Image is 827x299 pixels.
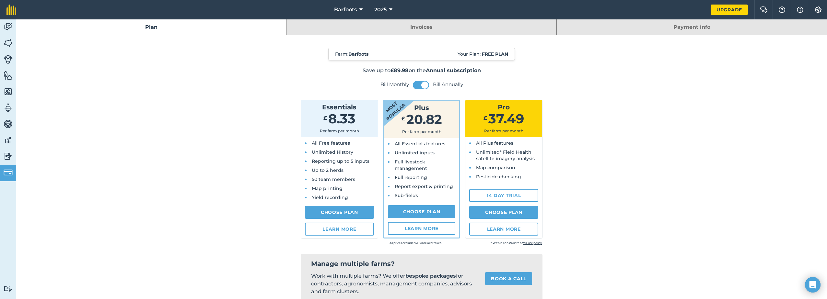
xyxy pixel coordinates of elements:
[469,189,538,202] a: 14 day trial
[312,194,348,200] span: Yield recording
[469,223,538,236] a: Learn more
[483,115,487,121] span: £
[6,5,16,15] img: fieldmargin Logo
[328,111,355,127] span: 8.33
[476,140,513,146] span: All Plus features
[402,116,405,122] span: £
[402,129,441,134] span: Per farm per month
[458,51,508,57] span: Your Plan:
[4,119,13,129] img: svg+xml;base64,PD94bWwgdmVyc2lvbj0iMS4wIiBlbmNvZGluZz0idXRmLTgiPz4KPCEtLSBHZW5lcmF0b3I6IEFkb2JlIE...
[395,183,453,189] span: Report export & printing
[433,81,463,88] label: Bill Annually
[488,111,524,127] span: 37.49
[442,240,542,246] small: * Within constraints of .
[312,140,350,146] span: All Free features
[311,272,475,295] p: Work with multiple farms? We offer for contractors, agronomists, management companies, advisors a...
[406,111,442,127] span: 20.82
[305,206,374,219] a: Choose Plan
[312,185,343,191] span: Map printing
[374,6,387,14] span: 2025
[414,104,429,112] span: Plus
[485,272,532,285] a: Book a call
[814,6,822,13] img: A cog icon
[4,103,13,113] img: svg+xml;base64,PD94bWwgdmVyc2lvbj0iMS4wIiBlbmNvZGluZz0idXRmLTgiPz4KPCEtLSBHZW5lcmF0b3I6IEFkb2JlIE...
[476,165,515,171] span: Map comparison
[4,71,13,80] img: svg+xml;base64,PHN2ZyB4bWxucz0iaHR0cDovL3d3dy53My5vcmcvMjAwMC9zdmciIHdpZHRoPSI1NiIgaGVpZ2h0PSI2MC...
[388,205,456,218] a: Choose Plan
[395,193,418,198] span: Sub-fields
[312,149,353,155] span: Unlimited History
[348,51,368,57] strong: Barfoots
[320,128,359,133] span: Per farm per month
[334,6,357,14] span: Barfoots
[4,168,13,177] img: svg+xml;base64,PD94bWwgdmVyc2lvbj0iMS4wIiBlbmNvZGluZz0idXRmLTgiPz4KPCEtLSBHZW5lcmF0b3I6IEFkb2JlIE...
[711,5,748,15] a: Upgrade
[557,19,827,35] a: Payment info
[390,67,409,73] strong: £89.98
[395,150,435,156] span: Unlimited inputs
[4,22,13,32] img: svg+xml;base64,PD94bWwgdmVyc2lvbj0iMS4wIiBlbmNvZGluZz0idXRmLTgiPz4KPCEtLSBHZW5lcmF0b3I6IEFkb2JlIE...
[365,82,418,131] strong: Most popular
[395,159,427,171] span: Full livestock management
[322,103,356,111] span: Essentials
[523,241,542,245] a: fair use policy
[4,38,13,48] img: svg+xml;base64,PHN2ZyB4bWxucz0iaHR0cDovL3d3dy53My5vcmcvMjAwMC9zdmciIHdpZHRoPSI1NiIgaGVpZ2h0PSI2MC...
[760,6,768,13] img: Two speech bubbles overlapping with the left bubble in the forefront
[388,222,456,235] a: Learn more
[778,6,786,13] img: A question mark icon
[4,286,13,292] img: svg+xml;base64,PD94bWwgdmVyc2lvbj0iMS4wIiBlbmNvZGluZz0idXRmLTgiPz4KPCEtLSBHZW5lcmF0b3I6IEFkb2JlIE...
[476,149,535,161] span: Unlimited* Field Health satellite imagery analysis
[341,240,442,246] small: All prices exclude VAT and local taxes.
[4,151,13,161] img: svg+xml;base64,PD94bWwgdmVyc2lvbj0iMS4wIiBlbmNvZGluZz0idXRmLTgiPz4KPCEtLSBHZW5lcmF0b3I6IEFkb2JlIE...
[4,87,13,96] img: svg+xml;base64,PHN2ZyB4bWxucz0iaHR0cDovL3d3dy53My5vcmcvMjAwMC9zdmciIHdpZHRoPSI1NiIgaGVpZ2h0PSI2MC...
[469,206,538,219] a: Choose Plan
[805,277,821,293] div: Open Intercom Messenger
[395,141,445,147] span: All Essentials features
[4,135,13,145] img: svg+xml;base64,PD94bWwgdmVyc2lvbj0iMS4wIiBlbmNvZGluZz0idXRmLTgiPz4KPCEtLSBHZW5lcmF0b3I6IEFkb2JlIE...
[323,115,327,121] span: £
[312,167,344,173] span: Up to 2 herds
[335,51,368,57] span: Farm :
[4,55,13,64] img: svg+xml;base64,PD94bWwgdmVyc2lvbj0iMS4wIiBlbmNvZGluZz0idXRmLTgiPz4KPCEtLSBHZW5lcmF0b3I6IEFkb2JlIE...
[16,19,286,35] a: Plan
[286,19,556,35] a: Invoices
[305,223,374,236] a: Learn more
[257,67,587,74] p: Save up to on the
[476,174,521,180] span: Pesticide checking
[797,6,803,14] img: svg+xml;base64,PHN2ZyB4bWxucz0iaHR0cDovL3d3dy53My5vcmcvMjAwMC9zdmciIHdpZHRoPSIxNyIgaGVpZ2h0PSIxNy...
[311,259,532,268] h2: Manage multiple farms?
[395,174,427,180] span: Full reporting
[426,67,481,73] strong: Annual subscription
[498,103,510,111] span: Pro
[484,128,523,133] span: Per farm per month
[312,158,369,164] span: Reporting up to 5 inputs
[482,51,508,57] strong: Free plan
[405,273,456,279] strong: bespoke packages
[380,81,409,88] label: Bill Monthly
[312,176,355,182] span: 50 team members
